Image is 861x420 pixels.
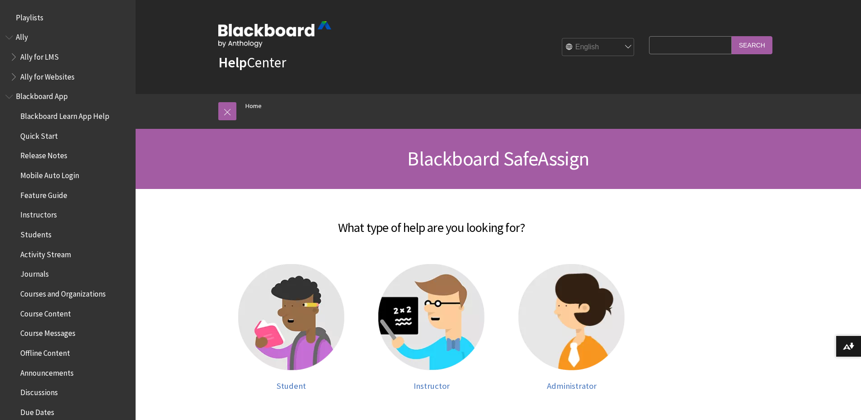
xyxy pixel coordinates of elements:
[5,10,130,25] nav: Book outline for Playlists
[16,89,68,101] span: Blackboard App
[20,306,71,318] span: Course Content
[732,36,772,54] input: Search
[20,168,79,180] span: Mobile Auto Login
[518,264,625,370] img: Administrator help
[20,326,75,338] span: Course Messages
[277,381,306,391] span: Student
[20,365,74,378] span: Announcements
[16,30,28,42] span: Ally
[218,21,331,47] img: Blackboard by Anthology
[20,188,67,200] span: Feature Guide
[218,53,247,71] strong: Help
[16,10,43,22] span: Playlists
[20,267,49,279] span: Journals
[20,385,58,397] span: Discussions
[20,128,58,141] span: Quick Start
[218,53,286,71] a: HelpCenter
[151,207,712,237] h2: What type of help are you looking for?
[20,286,106,298] span: Courses and Organizations
[20,227,52,239] span: Students
[231,264,353,391] a: Student help Student
[407,146,589,171] span: Blackboard SafeAssign
[378,264,485,370] img: Instructor help
[371,264,493,391] a: Instructor help Instructor
[245,100,262,112] a: Home
[511,264,633,391] a: Administrator help Administrator
[238,264,344,370] img: Student help
[20,405,54,417] span: Due Dates
[5,30,130,85] nav: Book outline for Anthology Ally Help
[20,148,67,160] span: Release Notes
[20,69,75,81] span: Ally for Websites
[20,345,70,358] span: Offline Content
[20,208,57,220] span: Instructors
[20,49,59,61] span: Ally for LMS
[20,109,109,121] span: Blackboard Learn App Help
[562,38,635,57] select: Site Language Selector
[547,381,597,391] span: Administrator
[414,381,450,391] span: Instructor
[20,247,71,259] span: Activity Stream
